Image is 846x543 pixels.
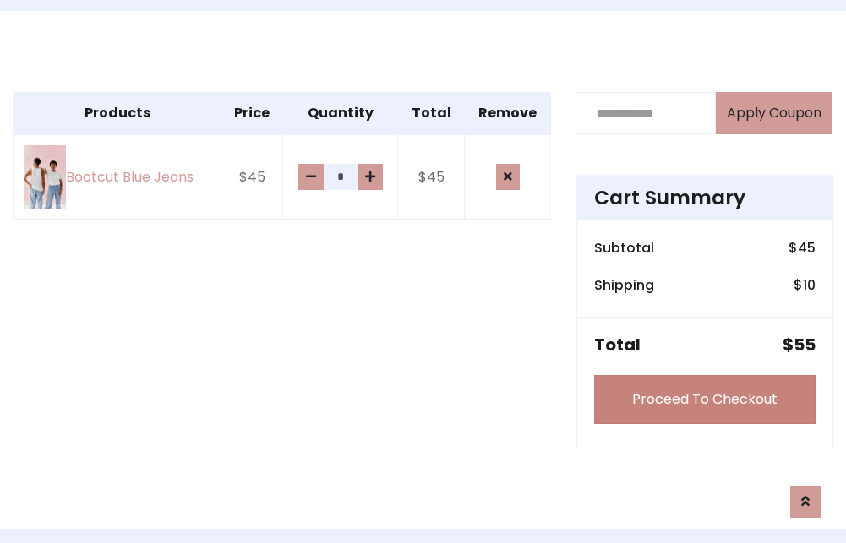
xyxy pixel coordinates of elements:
button: Apply Coupon [716,92,832,134]
th: Total [398,93,464,135]
th: Quantity [283,93,398,135]
h4: Cart Summary [594,186,816,209]
span: 10 [803,275,816,295]
th: Products [14,93,221,135]
h6: Shipping [594,277,654,293]
span: 45 [798,238,816,258]
span: 55 [794,333,816,356]
h6: $ [789,240,816,256]
h6: Subtotal [594,240,654,256]
h5: $ [783,334,816,355]
th: Price [221,93,283,135]
td: $45 [398,134,464,219]
a: Bootcut Blue Jeans [24,145,210,209]
a: Proceed To Checkout [594,375,816,424]
h6: $ [794,277,816,293]
th: Remove [464,93,550,135]
td: $45 [221,134,283,219]
h5: Total [594,334,641,355]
